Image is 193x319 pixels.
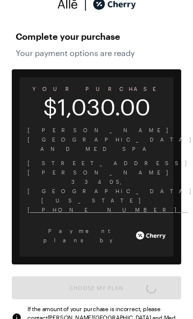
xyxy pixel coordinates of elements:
[28,125,165,153] span: [PERSON_NAME][GEOGRAPHIC_DATA] and Med Spa
[136,228,165,243] img: cherry_white_logo-JPerc-yG.svg
[20,100,173,114] span: $1,030.00
[28,158,165,205] span: [STREET_ADDRESS][PERSON_NAME] 33405 , [GEOGRAPHIC_DATA] , [US_STATE]
[28,226,134,245] span: Payment plans by
[20,82,173,95] span: YOUR PURCHASE
[16,29,177,44] span: Complete your purchase
[12,276,181,299] button: Choose My Plan
[16,48,177,58] span: Your payment options are ready
[28,205,165,214] span: [PHONE_NUMBER]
